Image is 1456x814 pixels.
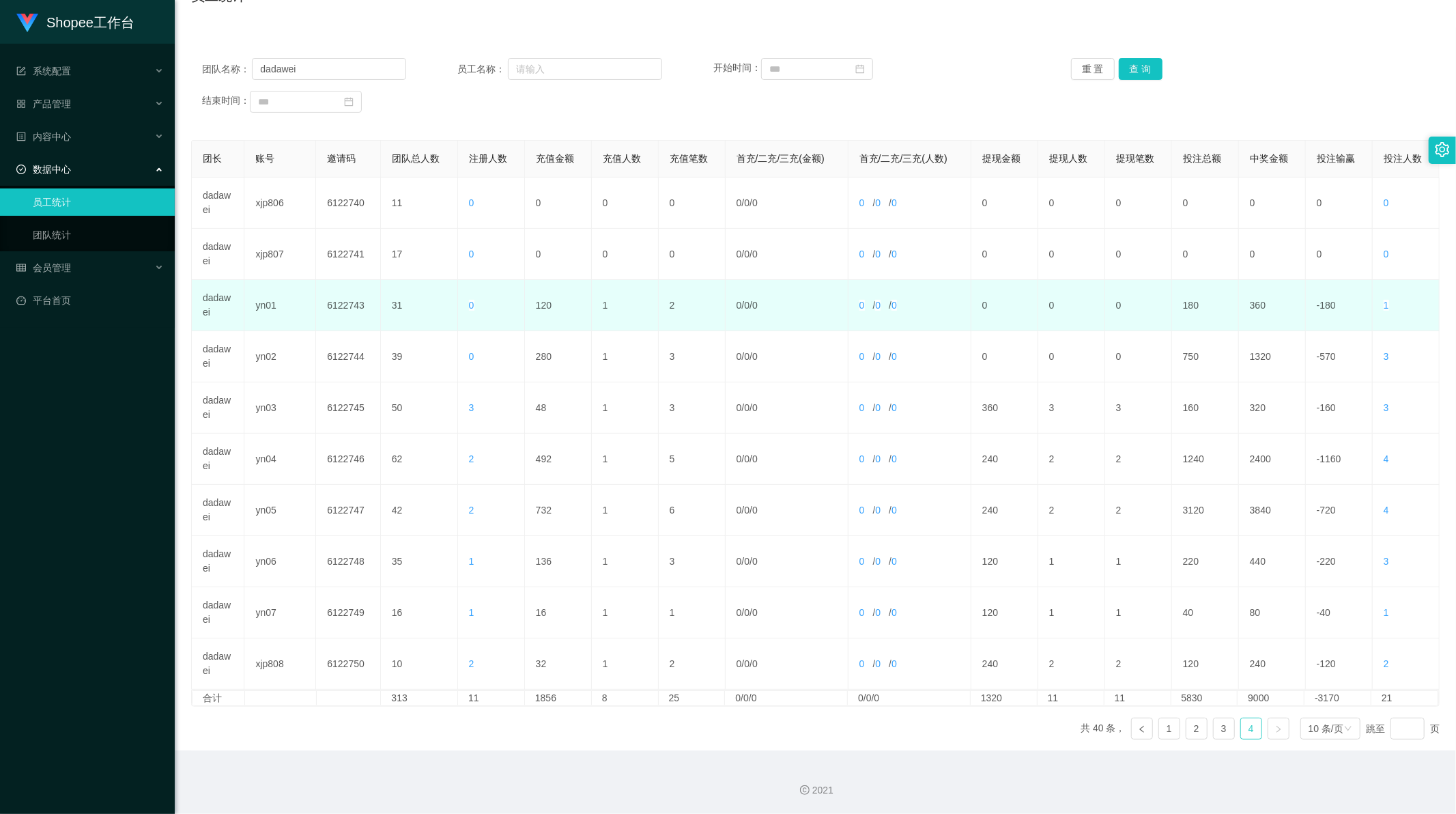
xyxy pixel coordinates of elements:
[192,382,244,434] td: dadawei
[1105,434,1172,485] td: 2
[859,300,865,311] span: 0
[316,178,381,229] td: 6122740
[316,280,381,331] td: 6122743
[1038,280,1105,331] td: 0
[737,607,742,618] span: 0
[16,131,71,142] span: 内容中心
[982,153,1020,164] span: 提现金额
[1172,434,1239,485] td: 1240
[659,280,726,331] td: 2
[592,280,659,331] td: 1
[859,351,865,362] span: 0
[1105,280,1172,331] td: 0
[1384,197,1389,208] span: 0
[891,556,897,567] span: 0
[726,229,848,280] td: / /
[592,229,659,280] td: 0
[525,382,592,434] td: 48
[1213,718,1235,740] li: 3
[1239,434,1306,485] td: 2400
[891,607,897,618] span: 0
[16,66,26,76] i: 图标: form
[971,331,1038,382] td: 0
[875,453,881,464] span: 0
[1309,718,1343,739] div: 10 条/页
[381,280,458,331] td: 31
[971,178,1038,229] td: 0
[469,556,474,567] span: 1
[1038,178,1105,229] td: 0
[1384,453,1389,464] span: 4
[1172,638,1239,690] td: 120
[752,249,758,259] span: 0
[244,331,316,382] td: yn02
[1306,638,1373,690] td: -120
[381,485,458,536] td: 42
[344,97,354,107] i: 图标: calendar
[1384,505,1389,516] span: 4
[1186,718,1208,740] li: 2
[1172,331,1239,382] td: 750
[1038,331,1105,382] td: 0
[859,153,947,164] span: 首充/二充/三充(人数)
[469,197,474,208] span: 0
[659,536,726,587] td: 3
[203,153,222,164] span: 团长
[1384,300,1389,311] span: 1
[744,351,750,362] span: 0
[1105,331,1172,382] td: 0
[592,485,659,536] td: 1
[33,188,164,216] a: 员工统计
[381,587,458,638] td: 16
[659,587,726,638] td: 1
[592,536,659,587] td: 1
[316,536,381,587] td: 6122748
[855,64,865,74] i: 图标: calendar
[1172,587,1239,638] td: 40
[737,658,742,669] span: 0
[1306,536,1373,587] td: -220
[16,14,38,33] img: logo.9652507e.png
[192,638,244,690] td: dadawei
[469,505,474,516] span: 2
[469,453,474,464] span: 2
[659,229,726,280] td: 0
[381,229,458,280] td: 17
[726,638,848,690] td: / /
[848,536,971,587] td: / /
[891,300,897,311] span: 0
[327,153,356,164] span: 邀请码
[859,197,865,208] span: 0
[1105,638,1172,690] td: 2
[1172,280,1239,331] td: 180
[1239,536,1306,587] td: 440
[859,658,865,669] span: 0
[525,229,592,280] td: 0
[891,453,897,464] span: 0
[744,402,750,413] span: 0
[381,536,458,587] td: 35
[16,98,71,109] span: 产品管理
[848,587,971,638] td: / /
[525,434,592,485] td: 492
[16,66,71,76] span: 系统配置
[244,485,316,536] td: yn05
[752,453,758,464] span: 0
[381,178,458,229] td: 11
[16,164,71,175] span: 数据中心
[244,382,316,434] td: yn03
[1239,229,1306,280] td: 0
[525,587,592,638] td: 16
[1239,280,1306,331] td: 360
[33,221,164,249] a: 团队统计
[1306,178,1373,229] td: 0
[752,197,758,208] span: 0
[726,382,848,434] td: / /
[1105,229,1172,280] td: 0
[469,607,474,618] span: 1
[971,485,1038,536] td: 240
[525,331,592,382] td: 280
[252,58,406,80] input: 请输入
[244,280,316,331] td: yn01
[744,453,750,464] span: 0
